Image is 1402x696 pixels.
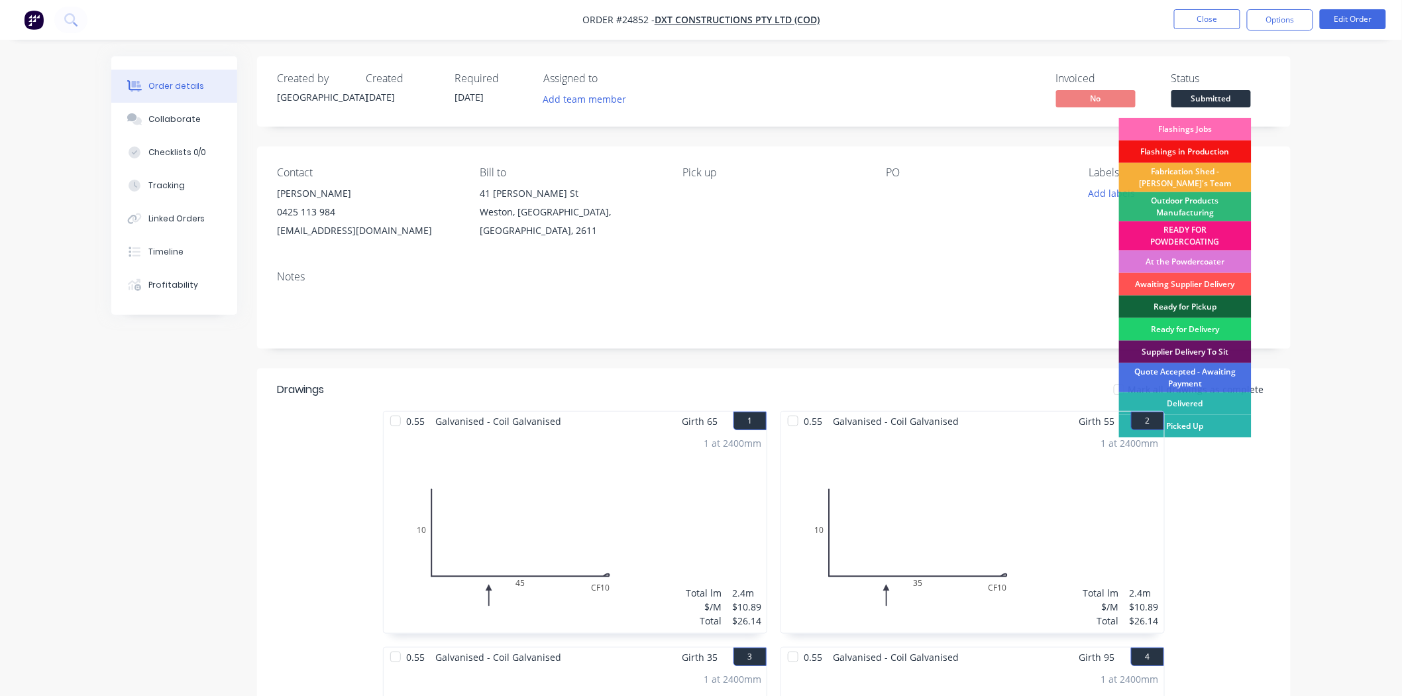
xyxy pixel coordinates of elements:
[277,72,350,85] div: Created by
[24,10,44,30] img: Factory
[1083,600,1119,614] div: $/M
[798,648,828,667] span: 0.55
[1101,672,1159,686] div: 1 at 2400mm
[1171,72,1271,85] div: Status
[1119,341,1252,363] div: Supplier Delivery To Sit
[480,203,661,240] div: Weston, [GEOGRAPHIC_DATA], [GEOGRAPHIC_DATA], 2611
[1119,392,1252,415] div: Delivered
[366,91,395,103] span: [DATE]
[1119,192,1252,221] div: Outdoor Products Manufacturing
[1119,141,1252,163] div: Flashings in Production
[683,166,865,179] div: Pick up
[277,221,458,240] div: [EMAIL_ADDRESS][DOMAIN_NAME]
[886,166,1067,179] div: PO
[1131,412,1164,430] button: 2
[1119,251,1252,273] div: At the Powdercoater
[682,412,718,431] span: Girth 65
[828,648,964,667] span: Galvanised - Coil Galvanised
[1119,221,1252,251] div: READY FOR POWDERCOATING
[732,600,761,614] div: $10.89
[1056,90,1136,107] span: No
[148,146,207,158] div: Checklists 0/0
[366,72,439,85] div: Created
[733,648,767,666] button: 3
[732,586,761,600] div: 2.4m
[1079,648,1115,667] span: Girth 95
[148,213,205,225] div: Linked Orders
[111,268,237,302] button: Profitability
[686,600,722,614] div: $/M
[1130,614,1159,628] div: $26.14
[1247,9,1313,30] button: Options
[148,246,184,258] div: Timeline
[401,412,430,431] span: 0.55
[480,184,661,240] div: 41 [PERSON_NAME] StWeston, [GEOGRAPHIC_DATA], [GEOGRAPHIC_DATA], 2611
[455,72,527,85] div: Required
[148,113,201,125] div: Collaborate
[1130,600,1159,614] div: $10.89
[455,91,484,103] span: [DATE]
[111,202,237,235] button: Linked Orders
[732,614,761,628] div: $26.14
[781,431,1164,633] div: 010CF10351 at 2400mmTotal lm$/MTotal2.4m$10.89$26.14
[277,184,458,240] div: [PERSON_NAME]0425 113 984[EMAIL_ADDRESS][DOMAIN_NAME]
[480,166,661,179] div: Bill to
[686,586,722,600] div: Total lm
[828,412,964,431] span: Galvanised - Coil Galvanised
[1119,163,1252,192] div: Fabrication Shed - [PERSON_NAME]'s Team
[111,169,237,202] button: Tracking
[277,203,458,221] div: 0425 113 984
[543,90,633,108] button: Add team member
[1083,586,1119,600] div: Total lm
[277,270,1271,283] div: Notes
[1119,415,1252,437] div: Picked Up
[682,648,718,667] span: Girth 35
[536,90,633,108] button: Add team member
[1079,412,1115,431] span: Girth 55
[1081,184,1142,202] button: Add labels
[401,648,430,667] span: 0.55
[1119,363,1252,392] div: Quote Accepted - Awaiting Payment
[277,184,458,203] div: [PERSON_NAME]
[384,431,767,633] div: 010CF10451 at 2400mmTotal lm$/MTotal2.4m$10.89$26.14
[704,436,761,450] div: 1 at 2400mm
[1119,273,1252,296] div: Awaiting Supplier Delivery
[111,103,237,136] button: Collaborate
[277,166,458,179] div: Contact
[798,412,828,431] span: 0.55
[733,412,767,430] button: 1
[1119,118,1252,141] div: Flashings Jobs
[111,136,237,169] button: Checklists 0/0
[1119,296,1252,318] div: Ready for Pickup
[1171,90,1251,110] button: Submitted
[430,412,566,431] span: Galvanised - Coil Galvanised
[148,279,198,291] div: Profitability
[1083,614,1119,628] div: Total
[111,235,237,268] button: Timeline
[1171,90,1251,107] span: Submitted
[277,382,324,398] div: Drawings
[1056,72,1156,85] div: Invoiced
[655,14,820,27] a: DXT CONSTRUCTIONS PTY LTD (COD)
[1174,9,1240,29] button: Close
[582,14,655,27] span: Order #24852 -
[480,184,661,203] div: 41 [PERSON_NAME] St
[686,614,722,628] div: Total
[148,80,205,92] div: Order details
[543,72,676,85] div: Assigned to
[1089,166,1271,179] div: Labels
[1320,9,1386,29] button: Edit Order
[1131,648,1164,666] button: 4
[1101,436,1159,450] div: 1 at 2400mm
[277,90,350,104] div: [GEOGRAPHIC_DATA]
[1119,318,1252,341] div: Ready for Delivery
[430,648,566,667] span: Galvanised - Coil Galvanised
[148,180,185,192] div: Tracking
[704,672,761,686] div: 1 at 2400mm
[111,70,237,103] button: Order details
[1130,586,1159,600] div: 2.4m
